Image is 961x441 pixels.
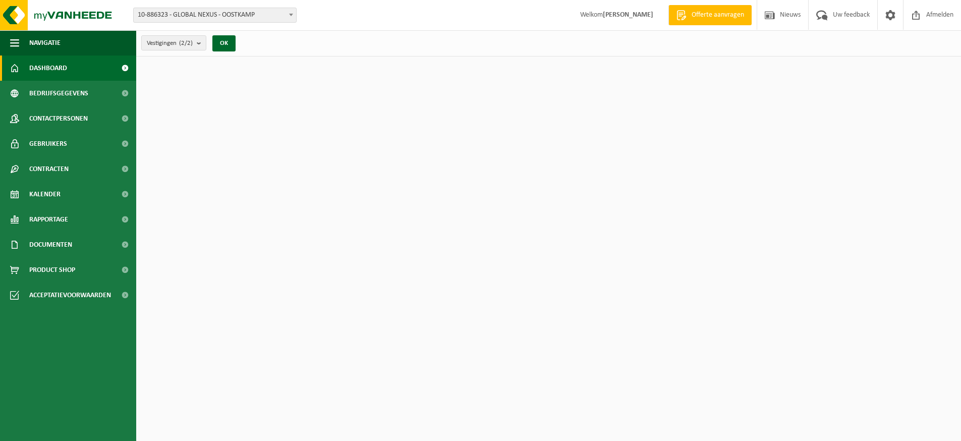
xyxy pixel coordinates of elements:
[29,207,68,232] span: Rapportage
[29,30,61,56] span: Navigatie
[29,131,67,156] span: Gebruikers
[147,36,193,51] span: Vestigingen
[29,232,72,257] span: Documenten
[668,5,752,25] a: Offerte aanvragen
[689,10,747,20] span: Offerte aanvragen
[212,35,236,51] button: OK
[29,257,75,283] span: Product Shop
[141,35,206,50] button: Vestigingen(2/2)
[134,8,296,22] span: 10-886323 - GLOBAL NEXUS - OOSTKAMP
[179,40,193,46] count: (2/2)
[29,156,69,182] span: Contracten
[29,283,111,308] span: Acceptatievoorwaarden
[133,8,297,23] span: 10-886323 - GLOBAL NEXUS - OOSTKAMP
[29,56,67,81] span: Dashboard
[603,11,653,19] strong: [PERSON_NAME]
[29,81,88,106] span: Bedrijfsgegevens
[29,106,88,131] span: Contactpersonen
[29,182,61,207] span: Kalender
